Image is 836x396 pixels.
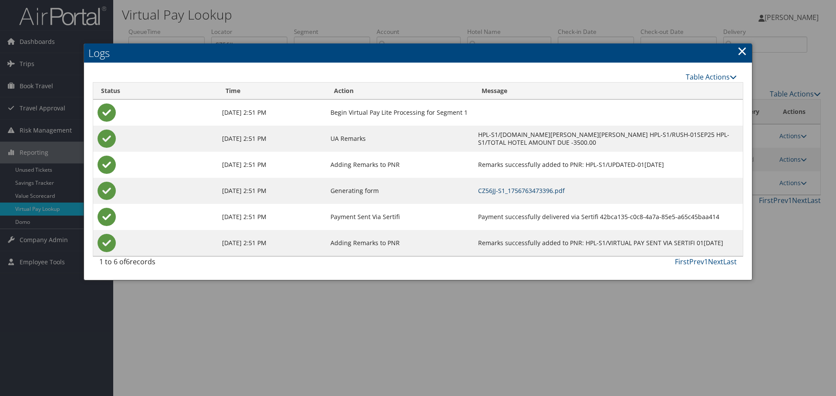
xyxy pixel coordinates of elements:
[723,257,737,266] a: Last
[708,257,723,266] a: Next
[675,257,689,266] a: First
[474,83,743,100] th: Message: activate to sort column ascending
[84,43,752,63] h2: Logs
[218,178,327,204] td: [DATE] 2:51 PM
[218,230,327,256] td: [DATE] 2:51 PM
[326,152,474,178] td: Adding Remarks to PNR
[686,72,737,82] a: Table Actions
[689,257,704,266] a: Prev
[99,256,249,271] div: 1 to 6 of records
[474,230,743,256] td: Remarks successfully added to PNR: HPL-S1/VIRTUAL PAY SENT VIA SERTIFI 01[DATE]
[326,230,474,256] td: Adding Remarks to PNR
[326,178,474,204] td: Generating form
[326,126,474,152] td: UA Remarks
[474,152,743,178] td: Remarks successfully added to PNR: HPL-S1/UPDATED-01[DATE]
[326,100,474,126] td: Begin Virtual Pay Lite Processing for Segment 1
[737,42,747,60] a: Close
[218,100,327,126] td: [DATE] 2:51 PM
[474,126,743,152] td: HPL-S1/[DOMAIN_NAME][PERSON_NAME][PERSON_NAME] HPL-S1/RUSH-01SEP25 HPL-S1/TOTAL HOTEL AMOUNT DUE ...
[478,186,565,195] a: CZ56JJ-S1_1756763473396.pdf
[218,152,327,178] td: [DATE] 2:51 PM
[218,83,327,100] th: Time: activate to sort column ascending
[474,204,743,230] td: Payment successfully delivered via Sertifi 42bca135-c0c8-4a7a-85e5-a65c45baa414
[218,126,327,152] td: [DATE] 2:51 PM
[93,83,218,100] th: Status: activate to sort column ascending
[326,204,474,230] td: Payment Sent Via Sertifi
[326,83,474,100] th: Action: activate to sort column ascending
[218,204,327,230] td: [DATE] 2:51 PM
[704,257,708,266] a: 1
[126,257,130,266] span: 6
